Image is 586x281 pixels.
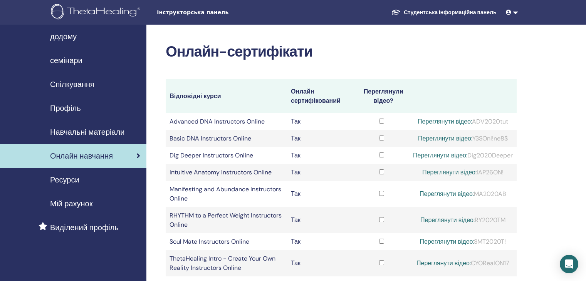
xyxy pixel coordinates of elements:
td: Так [287,164,354,181]
th: Відповідні курси [166,79,287,113]
img: graduation-cap-white.svg [391,9,401,15]
div: MA2020AB [413,189,513,199]
th: Онлайн сертифікований [287,79,354,113]
div: SMT2020T! [413,237,513,246]
td: Intuitive Anatomy Instructors Online [166,164,287,181]
td: Так [287,113,354,130]
td: Basic DNA Instructors Online [166,130,287,147]
a: Переглянути відео: [420,216,475,224]
span: Спілкування [50,79,94,90]
span: Профіль [50,102,81,114]
span: Онлайн навчання [50,150,113,162]
td: Так [287,250,354,276]
div: Open Intercom Messenger [560,255,578,273]
a: Переглянути відео: [413,151,467,159]
span: Ресурси [50,174,79,186]
td: Advanced DNA Instructors Online [166,113,287,130]
a: Переглянути відео: [420,190,474,198]
span: Мій рахунок [50,198,92,209]
td: Так [287,147,354,164]
a: Переглянути відео: [416,259,471,267]
td: ThetaHealing Intro - Create Your Own Reality Instructors Online [166,250,287,276]
a: Переглянути відео: [418,117,472,125]
td: Так [287,233,354,250]
div: RY2020TM [413,216,513,225]
span: Виділений профіль [50,222,119,233]
div: Y3SOnl!ne8$ [413,134,513,143]
td: Так [287,130,354,147]
div: IAP26ON! [413,168,513,177]
a: Студентська інформаційна панель [385,5,502,20]
td: Manifesting and Abundance Instructors Online [166,181,287,207]
td: Так [287,181,354,207]
a: Переглянути відео: [420,238,474,246]
td: Так [287,207,354,233]
td: Dig Deeper Instructors Online [166,147,287,164]
h2: Онлайн-сертифікати [166,43,517,61]
td: RHYTHM to a Perfect Weight Instructors Online [166,207,287,233]
th: Переглянули відео? [354,79,409,113]
span: семінари [50,55,82,66]
div: ADV2020tut [413,117,513,126]
span: Навчальні матеріали [50,126,124,138]
span: додому [50,31,77,42]
td: Soul Mate Instructors Online [166,233,287,250]
a: Переглянути відео: [422,168,477,176]
div: Dig2020Deeper [413,151,513,160]
div: CYORealON17 [413,259,513,268]
span: Інструкторська панель [157,8,272,17]
a: Переглянути відео: [418,134,472,142]
img: logo.png [51,4,143,21]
